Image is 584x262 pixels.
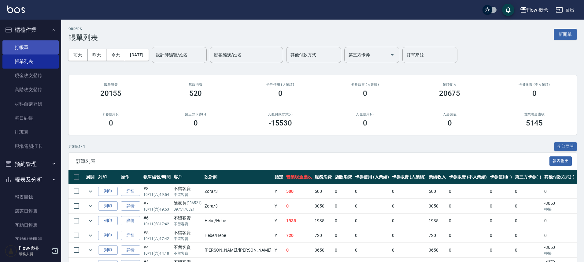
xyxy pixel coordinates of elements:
td: #5 [142,228,172,243]
th: 列印 [97,170,119,184]
td: 720 [285,228,313,243]
td: 0 [543,184,576,199]
button: 前天 [68,49,87,61]
button: 櫃檯作業 [2,22,59,38]
h2: 卡券販賣 (不入業績) [499,83,569,87]
td: #8 [142,184,172,199]
td: -3650 [543,243,576,257]
p: 10/11 (六) 19:53 [143,207,171,212]
td: [PERSON_NAME] /[PERSON_NAME] [203,243,273,257]
div: 不留客資 [174,215,202,221]
a: 互助點數明細 [2,232,59,246]
h2: 店販消費 [161,83,231,87]
td: Zora /3 [203,199,273,213]
td: 0 [488,199,513,213]
p: 不留客資 [174,192,202,197]
td: 0 [513,228,543,243]
button: expand row [86,245,95,255]
button: Open [387,50,397,60]
p: 不留客資 [174,251,202,256]
div: 不留客資 [174,185,202,192]
td: 0 [390,214,427,228]
td: 0 [390,243,427,257]
h2: 業績收入 [415,83,485,87]
td: Y [273,214,285,228]
th: 服務消費 [313,170,333,184]
h3: 5145 [526,119,543,127]
td: 0 [488,184,513,199]
a: 帳單列表 [2,54,59,69]
h2: 卡券使用(-) [76,112,146,116]
td: Y [273,243,285,257]
td: 0 [447,228,488,243]
h3: 0 [109,119,113,127]
a: 詳情 [121,231,140,240]
td: 0 [488,228,513,243]
td: 0 [447,199,488,213]
h3: 0 [194,119,198,127]
h2: 第三方卡券(-) [161,112,231,116]
h3: 20155 [100,89,122,98]
button: 全部展開 [554,142,577,152]
td: 0 [488,214,513,228]
td: 0 [333,243,353,257]
h2: 卡券販賣 (入業績) [330,83,400,87]
td: 0 [543,228,576,243]
td: 3650 [313,243,333,257]
th: 帳單編號/時間 [142,170,172,184]
th: 展開 [84,170,97,184]
td: 0 [353,214,390,228]
th: 客戶 [172,170,203,184]
td: 3650 [427,243,447,257]
td: Hebe /Hebe [203,214,273,228]
p: 10/11 (六) 17:42 [143,221,171,227]
a: 店家日報表 [2,204,59,218]
td: Y [273,228,285,243]
button: 登出 [553,4,577,16]
div: 不留客資 [174,230,202,236]
button: 列印 [98,245,118,255]
td: #6 [142,214,172,228]
h3: 0 [532,89,537,98]
a: 詳情 [121,187,140,196]
a: 材料自購登錄 [2,97,59,111]
p: 10/11 (六) 17:42 [143,236,171,241]
h2: ORDERS [68,27,98,31]
p: 0975176521 [174,207,202,212]
p: 不留客資 [174,236,202,241]
td: 500 [427,184,447,199]
td: 0 [513,243,543,257]
div: Flow 概念 [527,6,549,14]
div: 不留客資 [174,244,202,251]
td: 0 [447,214,488,228]
button: 預約管理 [2,156,59,172]
p: 10/11 (六) 14:18 [143,251,171,256]
th: 指定 [273,170,285,184]
p: 共 8 筆, 1 / 1 [68,144,85,149]
td: 0 [513,184,543,199]
td: 0 [333,184,353,199]
td: 1935 [285,214,313,228]
td: 0 [333,214,353,228]
a: 每日結帳 [2,111,59,125]
a: 報表匯出 [549,158,572,164]
p: 轉帳 [544,251,575,256]
a: 打帳單 [2,40,59,54]
td: Hebe /Hebe [203,228,273,243]
td: 0 [353,199,390,213]
p: 10/11 (六) 19:54 [143,192,171,197]
th: 卡券使用(-) [488,170,513,184]
button: expand row [86,201,95,211]
a: 現場電腦打卡 [2,139,59,153]
h3: 服務消費 [76,83,146,87]
td: 0 [353,184,390,199]
img: Logo [7,6,25,13]
td: 0 [447,184,488,199]
a: 現金收支登錄 [2,69,59,83]
h2: 入金儲值 [415,112,485,116]
h3: 0 [448,119,452,127]
td: 720 [427,228,447,243]
td: 720 [313,228,333,243]
td: Zora /3 [203,184,273,199]
p: (036521) [187,200,202,207]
